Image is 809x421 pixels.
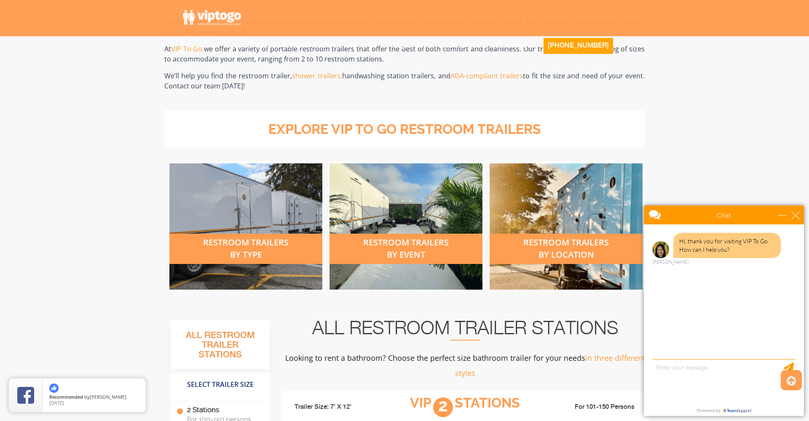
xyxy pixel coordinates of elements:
a: Restroom Trailers [275,35,342,68]
h4: Select Trailer Size [171,373,270,397]
a: Resources [445,35,490,68]
span: 2 [433,397,453,417]
a: Home [244,35,275,68]
h3: explore vip to go restroom trailers [176,122,633,137]
a: Blog [383,35,410,68]
div: restroom trailers by location [490,234,643,264]
img: Review Rating [17,387,34,404]
a: ADA-compliant trailers [450,71,523,80]
li: For 101-150 Persons [553,403,643,412]
span: by [49,394,139,400]
span: [DATE] [49,400,64,406]
div: restroom trailers by event [329,234,482,264]
a: [PHONE_NUMBER] [537,35,619,72]
a: shower trailers, [292,71,342,80]
p: Looking to rent a bathroom? Choose the perfect size bathroom trailer for your needs [281,350,649,381]
p: We’ll help you find the restroom trailer, handwashing station trailers, and to fit the size and n... [164,71,645,91]
a: About Us [342,35,383,68]
img: thumbs up icon [49,384,59,393]
span: Recommended [49,394,83,400]
span: [PERSON_NAME] [90,394,126,400]
h2: All Restroom Trailer Stations [281,320,649,341]
a: Gallery [410,35,445,68]
a: Contact Us [490,35,537,68]
li: Trailer Size: 7' X 12' [287,395,377,419]
h3: VIP Stations [377,396,553,419]
iframe: Live Chat Box [639,200,809,421]
button: [PHONE_NUMBER] [544,38,613,54]
h3: All Restroom Trailer Stations [171,328,270,369]
div: restroom trailers by type [169,234,322,264]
